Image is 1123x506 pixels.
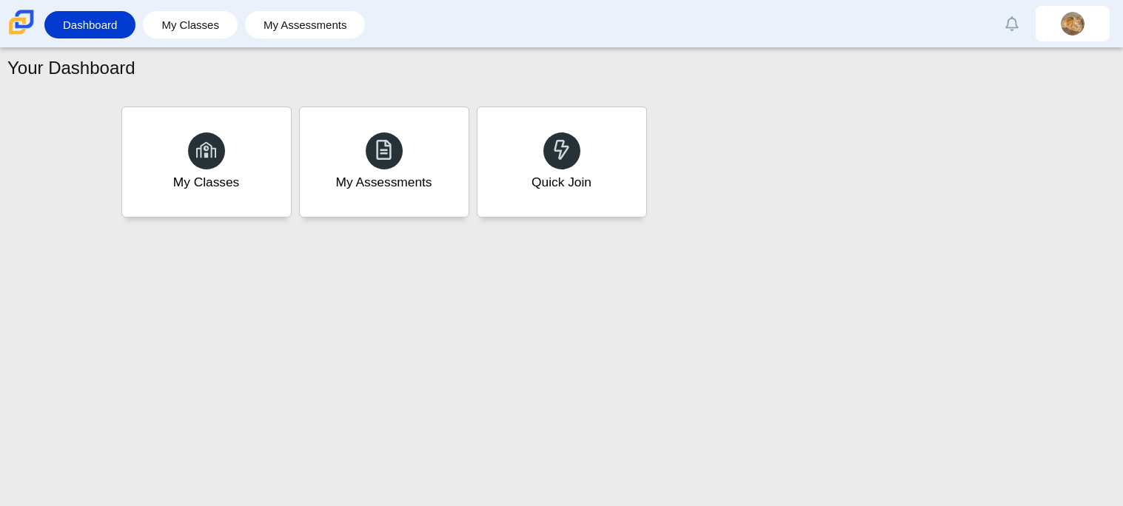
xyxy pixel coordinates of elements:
a: My Assessments [299,107,469,217]
a: Alerts [996,7,1028,40]
div: My Classes [173,173,240,192]
a: Quick Join [477,107,647,217]
a: Dashboard [52,11,128,38]
a: My Assessments [252,11,358,38]
a: ianna.harrison.5mzQda [1036,6,1110,41]
img: ianna.harrison.5mzQda [1061,12,1085,36]
a: My Classes [150,11,230,38]
img: Carmen School of Science & Technology [6,7,37,38]
a: Carmen School of Science & Technology [6,27,37,40]
a: My Classes [121,107,292,217]
div: Quick Join [532,173,591,192]
div: My Assessments [336,173,432,192]
h1: Your Dashboard [7,55,135,81]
